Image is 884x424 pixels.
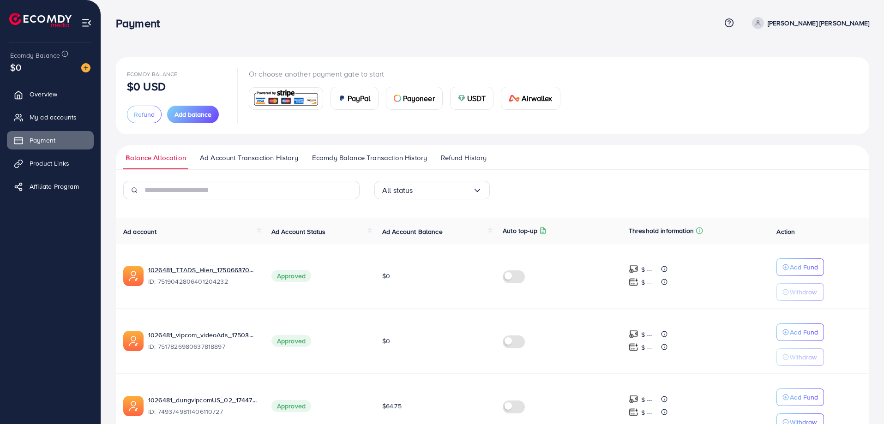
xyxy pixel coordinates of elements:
[127,70,177,78] span: Ecomdy Balance
[148,265,257,287] div: <span class='underline'>1026481_TTADS_Hien_1750663705167</span></br>7519042806401204232
[134,110,155,119] span: Refund
[776,348,824,366] button: Withdraw
[7,177,94,196] a: Affiliate Program
[790,392,818,403] p: Add Fund
[148,342,257,351] span: ID: 7517826980637818897
[509,95,520,102] img: card
[629,394,638,404] img: top-up amount
[748,17,869,29] a: [PERSON_NAME] [PERSON_NAME]
[629,407,638,417] img: top-up amount
[30,159,69,168] span: Product Links
[382,336,390,346] span: $0
[374,181,490,199] div: Search for option
[629,264,638,274] img: top-up amount
[30,90,57,99] span: Overview
[30,182,79,191] span: Affiliate Program
[458,95,465,102] img: card
[790,262,818,273] p: Add Fund
[413,183,473,197] input: Search for option
[127,106,162,123] button: Refund
[252,89,320,108] img: card
[123,331,144,351] img: ic-ads-acc.e4c84228.svg
[148,277,257,286] span: ID: 7519042806401204232
[382,271,390,281] span: $0
[501,87,560,110] a: cardAirwallex
[338,95,346,102] img: card
[382,401,402,411] span: $64.75
[629,225,694,236] p: Threshold information
[148,330,257,352] div: <span class='underline'>1026481_vipcom_videoAds_1750380509111</span></br>7517826980637818897
[790,287,817,298] p: Withdraw
[641,264,653,275] p: $ ---
[348,93,371,104] span: PayPal
[10,51,60,60] span: Ecomdy Balance
[382,183,413,197] span: All status
[503,225,537,236] p: Auto top-up
[123,227,157,236] span: Ad account
[312,153,427,163] span: Ecomdy Balance Transaction History
[382,227,443,236] span: Ad Account Balance
[116,17,167,30] h3: Payment
[271,400,311,412] span: Approved
[776,227,795,236] span: Action
[249,87,323,110] a: card
[148,407,257,416] span: ID: 7493749811406110727
[7,131,94,149] a: Payment
[776,323,824,341] button: Add Fund
[30,113,77,122] span: My ad accounts
[641,329,653,340] p: $ ---
[641,407,653,418] p: $ ---
[467,93,486,104] span: USDT
[174,110,211,119] span: Add balance
[790,327,818,338] p: Add Fund
[629,329,638,339] img: top-up amount
[641,394,653,405] p: $ ---
[249,68,568,79] p: Or choose another payment gate to start
[629,342,638,352] img: top-up amount
[776,388,824,406] button: Add Fund
[641,342,653,353] p: $ ---
[127,81,166,92] p: $0 USD
[81,63,90,72] img: image
[790,352,817,363] p: Withdraw
[10,60,21,74] span: $0
[148,265,257,275] a: 1026481_TTADS_Hien_1750663705167
[7,154,94,173] a: Product Links
[394,95,401,102] img: card
[776,283,824,301] button: Withdraw
[200,153,298,163] span: Ad Account Transaction History
[123,266,144,286] img: ic-ads-acc.e4c84228.svg
[776,258,824,276] button: Add Fund
[7,85,94,103] a: Overview
[81,18,92,28] img: menu
[271,270,311,282] span: Approved
[441,153,487,163] span: Refund History
[845,382,877,417] iframe: Chat
[30,136,55,145] span: Payment
[629,277,638,287] img: top-up amount
[386,87,443,110] a: cardPayoneer
[768,18,869,29] p: [PERSON_NAME] [PERSON_NAME]
[641,277,653,288] p: $ ---
[271,227,326,236] span: Ad Account Status
[167,106,219,123] button: Add balance
[148,330,257,340] a: 1026481_vipcom_videoAds_1750380509111
[148,395,257,405] a: 1026481_dungvipcomUS_02_1744774713900
[331,87,379,110] a: cardPayPal
[403,93,435,104] span: Payoneer
[148,395,257,417] div: <span class='underline'>1026481_dungvipcomUS_02_1744774713900</span></br>7493749811406110727
[522,93,552,104] span: Airwallex
[271,335,311,347] span: Approved
[7,108,94,126] a: My ad accounts
[9,13,72,27] img: logo
[450,87,494,110] a: cardUSDT
[123,396,144,416] img: ic-ads-acc.e4c84228.svg
[126,153,186,163] span: Balance Allocation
